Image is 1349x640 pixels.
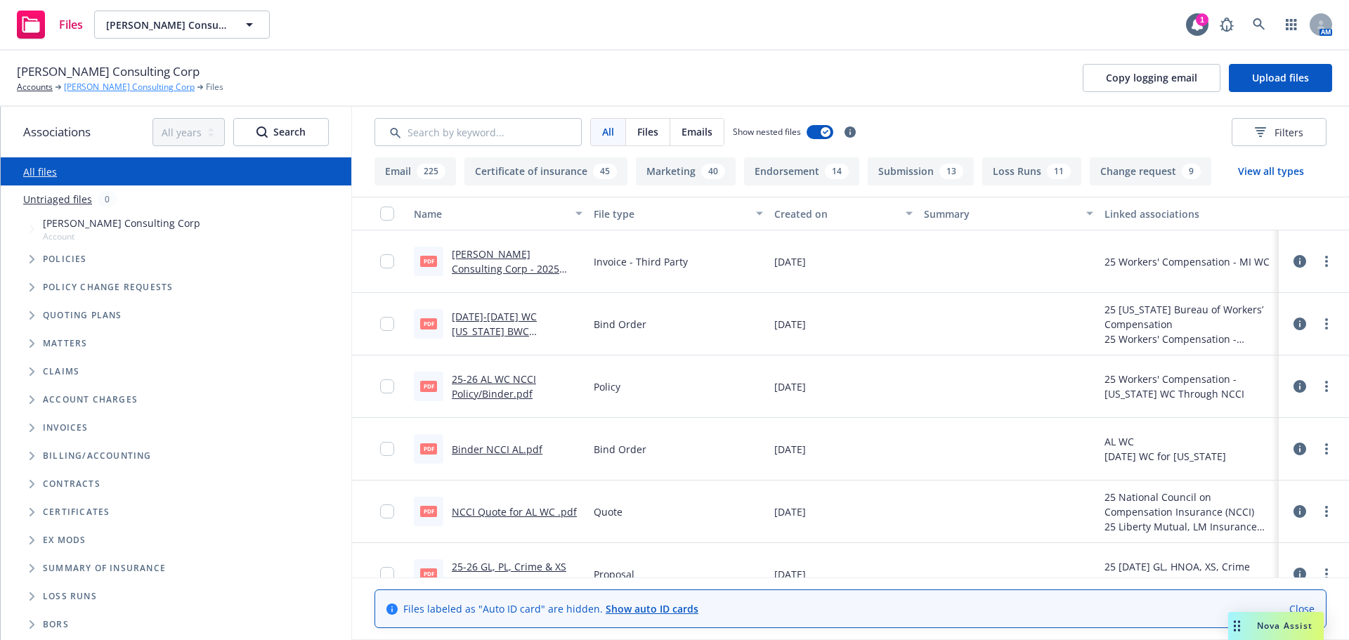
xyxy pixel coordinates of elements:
[23,192,92,207] a: Untriaged files
[43,536,86,544] span: Ex Mods
[414,207,567,221] div: Name
[1257,620,1312,632] span: Nova Assist
[17,81,53,93] a: Accounts
[233,118,329,146] button: SearchSearch
[701,164,725,179] div: 40
[380,317,394,331] input: Toggle Row Selected
[1090,157,1211,185] button: Change request
[1216,157,1327,185] button: View all types
[1083,64,1220,92] button: Copy logging email
[594,254,688,269] span: Invoice - Third Party
[43,339,87,348] span: Matters
[1047,164,1071,179] div: 11
[43,230,200,242] span: Account
[1289,601,1315,616] a: Close
[1318,253,1335,270] a: more
[769,197,919,230] button: Created on
[98,191,117,207] div: 0
[380,504,394,518] input: Toggle Row Selected
[939,164,963,179] div: 13
[380,567,394,581] input: Toggle Row Selected
[1104,254,1270,269] div: 25 Workers' Compensation - MI WC
[774,207,898,221] div: Created on
[774,567,806,582] span: [DATE]
[1099,197,1279,230] button: Linked associations
[43,480,100,488] span: Contracts
[43,283,173,292] span: Policy change requests
[733,126,801,138] span: Show nested files
[43,216,200,230] span: [PERSON_NAME] Consulting Corp
[588,197,768,230] button: File type
[94,11,270,39] button: [PERSON_NAME] Consulting Corp
[1245,11,1273,39] a: Search
[380,379,394,393] input: Toggle Row Selected
[982,157,1081,185] button: Loss Runs
[1104,519,1273,534] div: 25 Liberty Mutual, LM Insurance Corporation - National Council on Compensation Insurance (NCCI)
[380,254,394,268] input: Toggle Row Selected
[43,396,138,404] span: Account charges
[420,443,437,454] span: pdf
[1229,64,1332,92] button: Upload files
[43,367,79,376] span: Claims
[420,381,437,391] span: pdf
[636,157,736,185] button: Marketing
[1277,11,1305,39] a: Switch app
[594,504,623,519] span: Quote
[256,126,268,138] svg: Search
[774,504,806,519] span: [DATE]
[1104,490,1273,519] div: 25 National Council on Compensation Insurance (NCCI)
[43,592,97,601] span: Loss Runs
[43,424,89,432] span: Invoices
[452,560,566,588] a: 25-26 GL, PL, Crime & XS Proposal .pdf
[682,124,712,139] span: Emails
[43,255,87,263] span: Policies
[1232,118,1327,146] button: Filters
[374,118,582,146] input: Search by keyword...
[1318,378,1335,395] a: more
[1318,566,1335,582] a: more
[420,568,437,579] span: pdf
[417,164,445,179] div: 225
[452,443,542,456] a: Binder NCCI AL.pdf
[374,157,456,185] button: Email
[1228,612,1246,640] div: Drag to move
[774,442,806,457] span: [DATE]
[452,505,577,518] a: NCCI Quote for AL WC .pdf
[64,81,195,93] a: [PERSON_NAME] Consulting Corp
[606,602,698,615] a: Show auto ID cards
[594,567,634,582] span: Proposal
[774,379,806,394] span: [DATE]
[593,164,617,179] div: 45
[256,119,306,145] div: Search
[918,197,1098,230] button: Summary
[825,164,849,179] div: 14
[1104,449,1226,464] div: [DATE] WC for [US_STATE]
[924,207,1077,221] div: Summary
[1255,125,1303,140] span: Filters
[1,213,351,442] div: Tree Example
[594,442,646,457] span: Bind Order
[17,63,200,81] span: [PERSON_NAME] Consulting Corp
[637,124,658,139] span: Files
[1318,315,1335,332] a: more
[206,81,223,93] span: Files
[1182,164,1201,179] div: 9
[452,310,537,367] a: [DATE]-[DATE] WC [US_STATE] BWC Confirmation of Coverage.pdf
[464,157,627,185] button: Certificate of insurance
[1275,125,1303,140] span: Filters
[1104,207,1273,221] div: Linked associations
[594,207,747,221] div: File type
[420,318,437,329] span: pdf
[380,442,394,456] input: Toggle Row Selected
[106,18,228,32] span: [PERSON_NAME] Consulting Corp
[452,247,563,305] a: [PERSON_NAME] Consulting Corp - 2025 Workers' Compensation Invoice.pdf
[774,317,806,332] span: [DATE]
[602,124,614,139] span: All
[43,508,110,516] span: Certificates
[1213,11,1241,39] a: Report a Bug
[1318,440,1335,457] a: more
[1104,372,1273,401] div: 25 Workers' Compensation - [US_STATE] WC Through NCCI
[1104,332,1273,346] div: 25 Workers' Compensation - [US_STATE] WC
[452,372,536,400] a: 25-26 AL WC NCCI Policy/Binder.pdf
[1104,559,1273,589] div: 25 [DATE] GL, HNOA, XS, Crime Renewal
